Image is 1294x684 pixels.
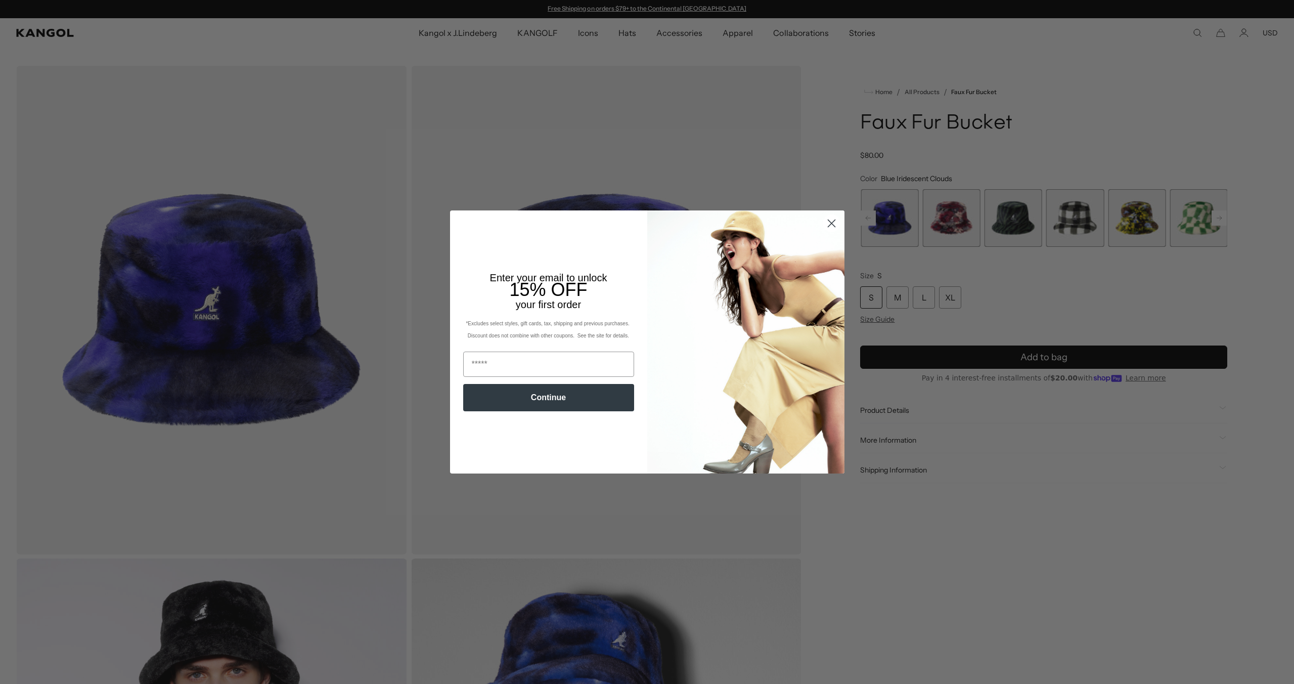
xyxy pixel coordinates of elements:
span: your first order [516,299,581,310]
img: 93be19ad-e773-4382-80b9-c9d740c9197f.jpeg [647,210,844,474]
button: Continue [463,384,634,411]
input: Email [463,352,634,377]
button: Close dialog [823,215,840,232]
span: *Excludes select styles, gift cards, tax, shipping and previous purchases. Discount does not comb... [466,321,631,338]
span: Enter your email to unlock [490,272,607,283]
span: 15% OFF [509,279,587,300]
